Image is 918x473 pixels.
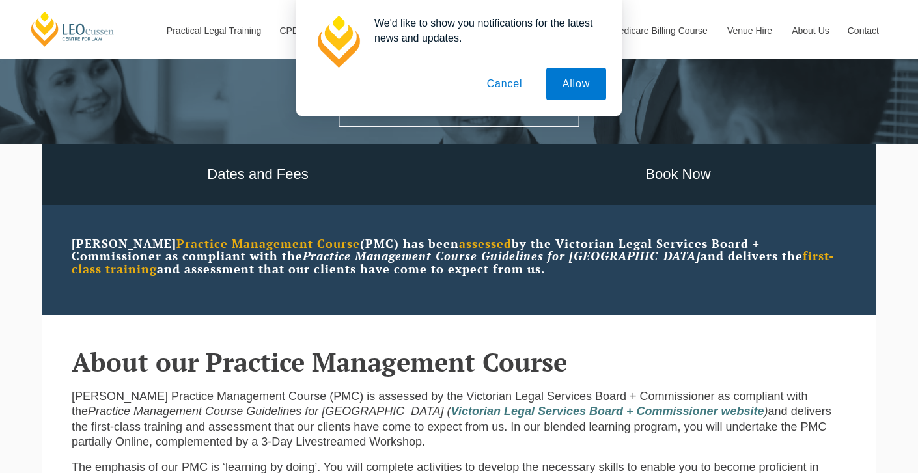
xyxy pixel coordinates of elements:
[364,16,606,46] div: We'd like to show you notifications for the latest news and updates.
[72,347,846,376] h2: About our Practice Management Course
[303,248,701,264] em: Practice Management Course Guidelines for [GEOGRAPHIC_DATA]
[72,237,846,276] p: [PERSON_NAME] (PMC) has been by the Victorian Legal Services Board + Commissioner as compliant wi...
[451,405,764,418] a: Victorian Legal Services Board + Commissioner website
[72,389,846,450] p: [PERSON_NAME] Practice Management Course (PMC) is assessed by the Victorian Legal Services Board ...
[477,144,879,205] a: Book Now
[459,236,512,251] strong: assessed
[72,248,834,277] strong: first-class training
[471,68,539,100] button: Cancel
[546,68,606,100] button: Allow
[88,405,768,418] em: Practice Management Course Guidelines for [GEOGRAPHIC_DATA] ( )
[39,144,477,205] a: Dates and Fees
[312,16,364,68] img: notification icon
[176,236,360,251] strong: Practice Management Course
